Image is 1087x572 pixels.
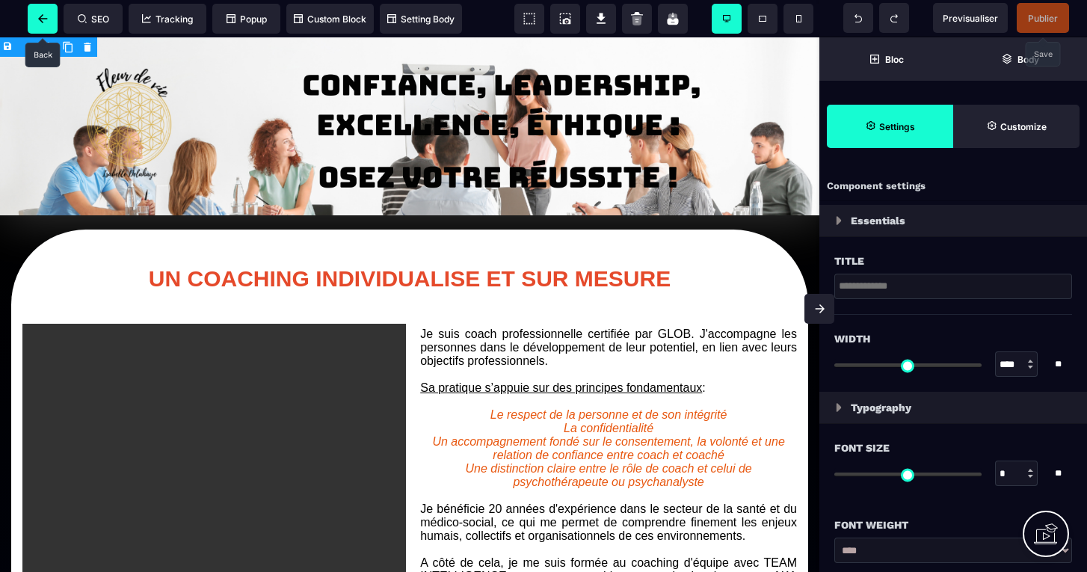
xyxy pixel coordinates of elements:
img: loading [836,216,842,225]
span: Publier [1028,13,1058,24]
span: Tracking [142,13,193,25]
p: Essentials [851,212,905,230]
span: Open Blocks [819,37,953,81]
span: View components [514,4,544,34]
img: loading [836,403,842,412]
i: Le respect de la personne et de son intégrité [490,371,727,384]
i: Une distinction claire entre le rôle de coach et celui de psychothérapeute ou psychanalyste [465,425,755,451]
span: Setting Body [387,13,455,25]
i: Un accompagnement fondé sur le consentement, la volonté et une relation de confiance entre coach ... [432,398,788,424]
span: SEO [78,13,109,25]
span: Width [834,330,870,348]
strong: Settings [879,121,915,132]
span: Settings [827,105,953,148]
i: La confidentialité [564,384,653,397]
span: Preview [933,3,1008,33]
span: Open Layer Manager [953,37,1087,81]
span: Custom Block [294,13,366,25]
div: Component settings [819,172,1087,201]
span: Screenshot [550,4,580,34]
strong: Customize [1000,121,1047,132]
strong: Bloc [885,54,904,65]
b: UN COACHING INDIVIDUALISE ET SUR MESURE [149,229,671,253]
span: Previsualiser [943,13,998,24]
span: Open Style Manager [953,105,1080,148]
div: Font Weight [834,516,1072,534]
u: Sa pratique s’appuie sur des principes fondamentaux [420,344,702,357]
div: Title [834,252,1072,270]
p: Typography [851,399,911,416]
span: Font Size [834,439,890,457]
span: Popup [227,13,267,25]
strong: Body [1017,54,1039,65]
